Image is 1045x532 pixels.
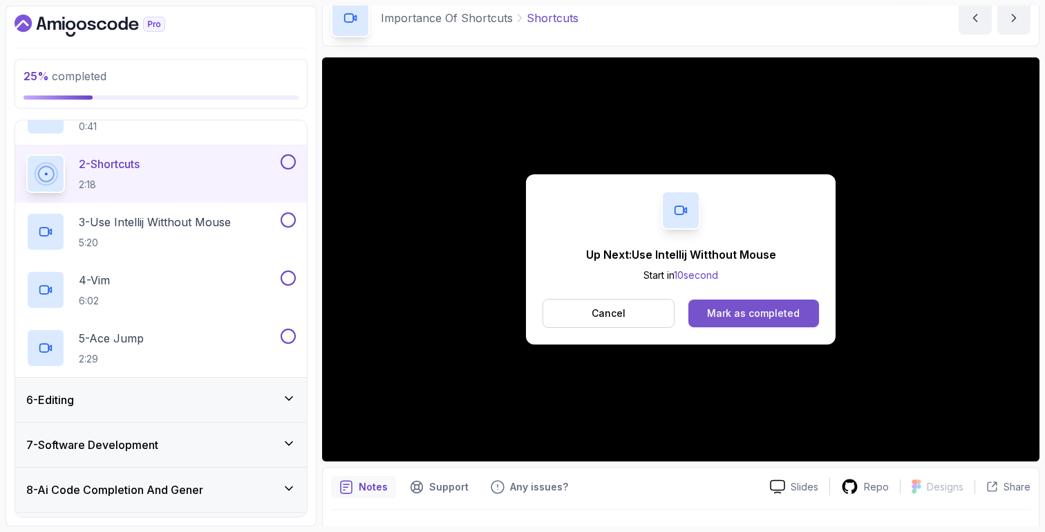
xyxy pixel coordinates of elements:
p: 2:18 [79,178,140,192]
span: 10 second [674,269,718,281]
button: 5-Ace Jump2:29 [26,329,296,367]
p: 2:29 [79,352,144,366]
p: 2 - Shortcuts [79,156,140,172]
p: Up Next: Use Intellij Witthout Mouse [586,246,776,263]
p: Repo [864,480,889,494]
a: Dashboard [15,15,197,37]
button: 4-Vim6:02 [26,270,296,309]
button: 8-Ai Code Completion And Gener [15,468,307,512]
p: Support [429,480,469,494]
h3: 7 - Software Development [26,437,158,453]
button: Cancel [543,299,675,328]
a: Repo [830,478,900,495]
button: 6-Editing [15,378,307,422]
span: 25 % [23,69,49,83]
p: Importance Of Shortcuts [381,10,513,26]
button: previous content [959,1,992,35]
span: completed [23,69,106,83]
button: Mark as completed [688,300,819,327]
p: 4 - Vim [79,272,110,288]
button: Share [975,480,1030,494]
p: Any issues? [510,480,568,494]
p: Designs [927,480,963,494]
button: Feedback button [482,476,576,498]
p: 0:41 [79,120,114,134]
button: 7-Software Development [15,423,307,467]
p: 5:20 [79,236,231,250]
p: Cancel [592,306,625,320]
h3: 6 - Editing [26,392,74,408]
p: 3 - Use Intellij Witthout Mouse [79,214,231,230]
div: Mark as completed [707,306,800,320]
button: next content [997,1,1030,35]
p: Slides [791,480,818,494]
p: Shortcuts [527,10,578,26]
a: Slides [759,479,829,494]
button: notes button [331,476,396,498]
h3: 8 - Ai Code Completion And Gener [26,481,203,498]
p: Share [1004,480,1030,494]
p: Start in [586,268,776,282]
iframe: 1 - Shortcuts [322,57,1039,461]
button: 3-Use Intellij Witthout Mouse5:20 [26,212,296,251]
p: Notes [359,480,388,494]
p: 6:02 [79,294,110,308]
button: Support button [402,476,477,498]
p: 5 - Ace Jump [79,330,144,347]
button: 2-Shortcuts2:18 [26,154,296,193]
